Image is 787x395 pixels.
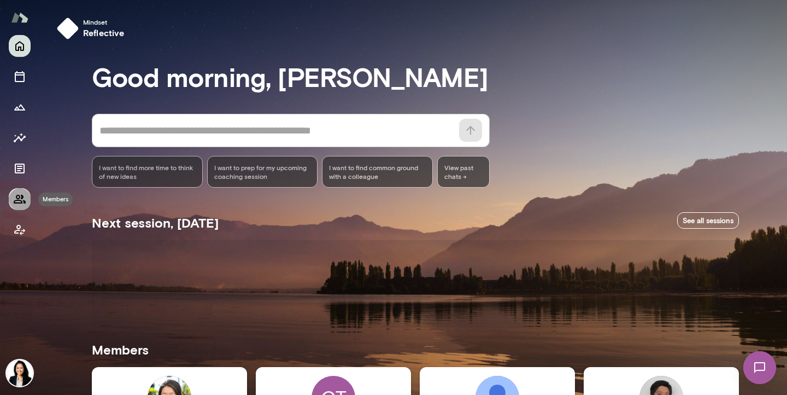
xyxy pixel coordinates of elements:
button: Growth Plan [9,96,31,118]
button: Client app [9,219,31,241]
a: See all sessions [677,212,739,229]
img: Mento [11,7,28,28]
h3: Good morning, [PERSON_NAME] [92,61,739,92]
button: Mindsetreflective [52,13,133,44]
img: Monica Aggarwal [7,360,33,386]
img: mindset [57,18,79,39]
span: I want to find more time to think of new ideas [99,163,196,181]
div: Members [38,193,73,206]
span: I want to prep for my upcoming coaching session [214,163,311,181]
h6: reflective [83,26,125,39]
span: Mindset [83,18,125,26]
button: Documents [9,158,31,179]
h5: Members [92,341,739,358]
button: Members [9,188,31,210]
div: I want to find common ground with a colleague [322,156,433,188]
button: Sessions [9,66,31,88]
div: I want to prep for my upcoming coaching session [207,156,318,188]
span: I want to find common ground with a colleague [329,163,426,181]
div: I want to find more time to think of new ideas [92,156,203,188]
h5: Next session, [DATE] [92,214,219,231]
span: View past chats -> [437,156,490,188]
button: Home [9,35,31,57]
button: Insights [9,127,31,149]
